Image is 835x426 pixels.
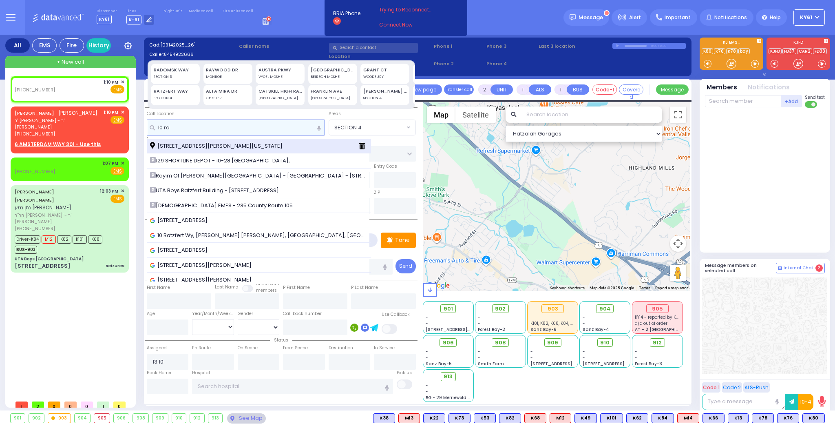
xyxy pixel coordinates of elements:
[567,84,589,95] button: BUS
[147,370,171,376] label: Back Home
[425,280,452,291] a: Open this area in Google Maps (opens a new window)
[728,413,749,423] div: K13
[283,284,310,291] label: P First Name
[653,339,662,347] span: 912
[192,379,393,394] input: Search hospital
[15,256,84,262] div: UTA Boys [GEOGRAPHIC_DATA]
[192,345,211,351] label: En Route
[665,14,691,21] span: Important
[154,67,197,73] div: RADOMSK WAY
[652,413,674,423] div: BLS
[258,88,302,95] div: CATSKILL HIGH RAIL
[102,160,118,166] span: 1:07 PM
[283,345,308,351] label: From Scene
[149,51,236,58] label: Caller:
[714,48,725,54] a: K76
[635,348,637,355] span: -
[426,320,428,326] span: -
[147,311,155,317] label: Age
[15,189,54,203] a: [PERSON_NAME] [PERSON_NAME]
[677,413,699,423] div: M14
[426,326,503,333] span: [STREET_ADDRESS][PERSON_NAME]
[329,43,418,53] input: Search a contact
[121,109,124,116] span: ✕
[539,43,612,50] label: Last 3 location
[802,413,825,423] div: K80
[60,38,84,53] div: Fire
[743,382,770,393] button: ALS-Rush
[359,143,365,149] i: Delete fron history
[541,304,564,313] div: 903
[164,51,194,58] span: 8454922666
[100,188,118,194] span: 12:03 PM
[570,14,576,20] img: message.svg
[398,413,420,423] div: M13
[478,361,504,367] span: Smith Farm
[448,413,471,423] div: BLS
[782,48,796,54] a: FD37
[329,345,353,351] label: Destination
[397,370,412,376] label: Pick up
[150,157,293,165] span: 129 SHORTLINE DEPOT - 10-28 [GEOGRAPHIC_DATA],
[626,413,648,423] div: BLS
[423,413,445,423] div: BLS
[150,216,210,224] span: [STREET_ADDRESS]
[784,265,814,271] span: Internal Chat
[154,74,197,80] div: SECTION 5
[15,246,37,254] span: BUS-903
[592,84,617,95] button: Code-1
[113,87,122,93] u: EMS
[530,320,578,326] span: K101, K82, K68, K84, M12
[426,388,428,395] span: -
[426,314,428,320] span: -
[579,13,603,22] span: Message
[150,248,155,253] img: google_icon.svg
[530,361,607,367] span: [STREET_ADDRESS][PERSON_NAME]
[48,414,71,423] div: 903
[329,120,404,135] span: SECTION 4
[702,48,713,54] a: K80
[373,413,395,423] div: K38
[15,141,101,148] u: 6 AMSTERDAM WAY 301 - Use this
[150,246,210,254] span: [STREET_ADDRESS]
[379,21,444,29] a: Connect Now
[333,10,360,17] span: BRIA Phone
[583,326,609,333] span: Sanz Bay-4
[781,95,802,107] button: +Add
[94,414,110,423] div: 905
[121,79,124,86] span: ✕
[444,84,474,95] button: Transfer call
[15,235,40,244] span: Driver-K84
[48,402,60,408] span: 0
[88,235,102,244] span: K68
[444,305,453,313] span: 901
[311,88,354,95] div: FRANKLIN AVE
[133,414,148,423] div: 908
[5,38,30,53] div: All
[29,414,44,423] div: 902
[547,339,558,347] span: 909
[490,84,513,95] button: UNIT
[722,382,742,393] button: Code 2
[626,413,648,423] div: K62
[256,287,277,293] span: members
[150,202,296,210] span: [DEMOGRAPHIC_DATA] EMES - 235 County Route 105
[652,413,674,423] div: K84
[363,95,407,101] div: SECTION 4
[728,413,749,423] div: BLS
[106,263,124,269] div: seizures
[97,402,109,408] span: 1
[311,95,354,101] div: [GEOGRAPHIC_DATA]
[154,88,197,95] div: RATZFERT WAY
[160,42,196,48] span: [09142025_26]
[398,413,420,423] div: ALS
[524,413,546,423] div: K68
[104,79,118,85] span: 1:10 PM
[434,60,484,67] span: Phone 2
[793,9,825,26] button: KY61
[121,160,124,167] span: ✕
[152,414,168,423] div: 909
[32,12,86,22] img: Logo
[147,120,325,135] input: Search location here
[700,40,763,46] label: KJ EMS...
